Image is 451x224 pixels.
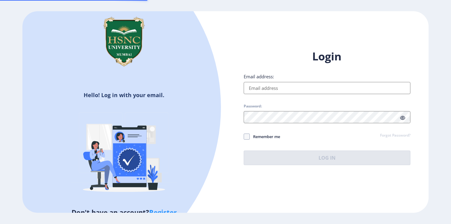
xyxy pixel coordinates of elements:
[250,133,280,140] span: Remember me
[244,82,410,94] input: Email address
[244,49,410,64] h1: Login
[244,73,274,80] label: Email address:
[71,101,177,207] img: Verified-rafiki.svg
[244,151,410,165] button: Log In
[244,104,262,109] label: Password:
[149,208,177,217] a: Register
[380,133,410,138] a: Forgot Password?
[27,207,221,217] h5: Don't have an account?
[94,11,154,72] img: hsnc.png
